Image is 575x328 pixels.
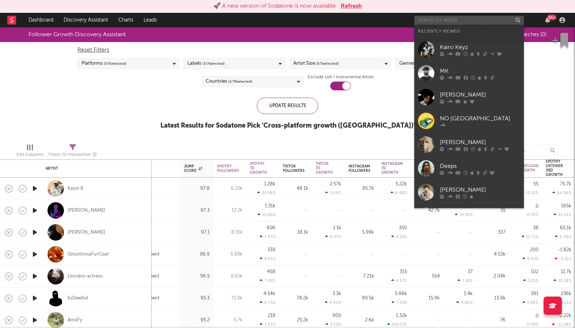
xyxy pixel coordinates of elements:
div: 12.71 % [522,234,538,239]
div: -2.22k [558,313,571,318]
div: 37 [468,269,473,274]
div: Tiktok 7D Growth [316,162,333,175]
div: 2.6k [349,316,374,325]
div: 6.48 % [391,191,407,195]
a: [PERSON_NAME] [68,229,105,236]
div: 315 [400,269,407,274]
div: 900 [332,313,341,318]
div: EsDeeKid [68,295,88,302]
div: 606 [267,226,275,230]
div: 104.17 % [387,322,407,327]
a: [PERSON_NAME] [68,207,105,214]
div: Edit Columns [16,150,43,159]
label: Exclude Lofi / Instrumental Artists [308,73,374,82]
div: 95.3 [184,294,210,303]
div: 2.04k [480,272,506,281]
div: 102 [531,269,538,274]
div: 25.99 % [257,191,275,195]
div: [PERSON_NAME] [440,185,520,194]
div: 95.2 [184,316,210,325]
div: 19.10 % [521,191,538,195]
div: 38 [533,226,538,230]
button: 99+ [545,17,550,23]
input: Search... [504,145,559,156]
a: Kasst 8 [68,185,83,192]
div: Update Results [257,98,318,114]
div: 458 [267,269,275,274]
div: 165k [561,204,571,208]
div: 85.7k [349,184,374,193]
div: Edit Columns [16,141,43,162]
div: 2.57k [330,182,341,186]
div: Jump Score [184,164,202,173]
div: Labels [187,59,225,68]
div: 97.8 [184,184,210,193]
div: 22.28 % [553,278,571,283]
button: Refresh [341,2,362,11]
a: Dashboard [23,13,58,27]
div: 391 [531,291,538,296]
div: 55 [480,206,506,215]
div: 41.54 % [553,212,571,217]
div: 0 [536,204,538,209]
div: 4.40 % [325,300,341,305]
div: 337 [480,228,506,237]
div: 78.2k [283,294,308,303]
div: 25.2k [283,316,308,325]
div: 8.31k [217,228,243,237]
span: ( 5 / 5 selected) [316,59,339,68]
span: ( 11 filters active) [62,153,91,157]
div: 3.3k [332,291,341,296]
div: Spotify 7D Growth [250,162,267,175]
a: Llondon actress [68,273,103,280]
div: 2.88 % [522,300,538,305]
div: 97.1 [184,228,210,237]
div: Platforms [81,59,126,68]
div: 31.51 % [555,300,571,305]
div: Artist Size [293,59,339,68]
div: Label [131,166,173,171]
div: 5.22k [396,182,407,186]
div: 11.7k [561,269,571,274]
div: 55 [533,182,538,186]
div: 7.87 % [260,234,275,239]
div: 6.01 % [260,256,275,261]
a: Discovery Assistant [58,13,113,27]
span: Saved Searches [502,32,547,37]
div: 5.98k [217,250,243,259]
div: -1.82k [558,248,571,252]
div: 7.01 % [392,300,407,305]
div: 4.62 % [522,256,538,261]
a: [PERSON_NAME] [414,85,524,109]
div: 5.98k [349,228,374,237]
div: 1.1k [333,226,341,230]
div: 97.3 [184,206,210,215]
div: 5.86k [395,291,407,296]
input: Search for artists [414,16,524,25]
div: 42.7k [414,206,440,215]
div: 1.28k [264,182,275,186]
div: 4.53k [480,250,506,259]
div: 12.00 % [258,212,275,217]
div: 12.2k [217,206,243,215]
div: 554 [414,272,440,281]
div: 5.7k [217,316,243,325]
div: 75.7k [560,182,571,186]
div: Spotify Listener 30D Growth [546,159,563,177]
div: 9.66 % [456,300,473,305]
div: Genres [399,59,442,68]
div: [PERSON_NAME] [440,138,520,147]
div: 0.00 % [527,323,538,327]
div: 6.47 % [325,234,341,239]
div: Kairo Keyz [440,43,520,52]
div: Artist [46,166,144,171]
a: Deeps [414,157,524,180]
div: AmiiFy [68,317,82,324]
div: 15.9k [414,294,440,303]
div: 7.21k [349,272,374,281]
span: ( 3 / 7 selected) [202,59,225,68]
div: 3.70 % [325,322,341,327]
div: -5.21 % [555,256,571,261]
div: Spotify Followers [217,164,239,173]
